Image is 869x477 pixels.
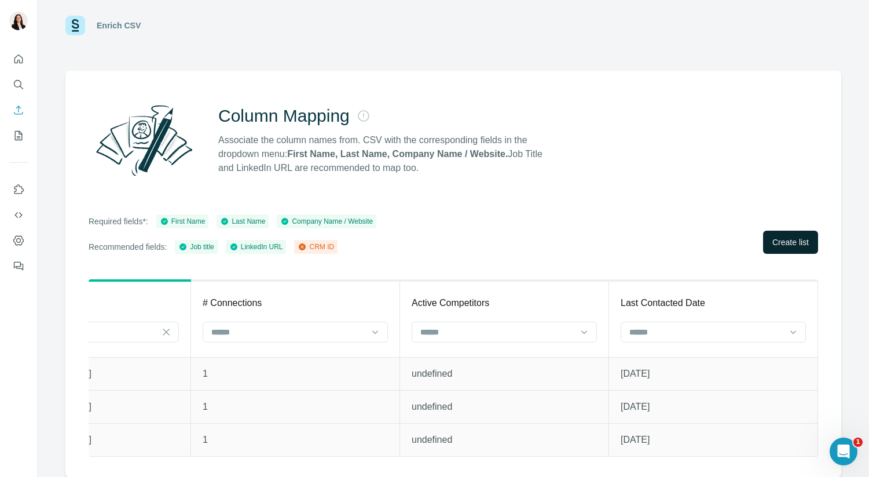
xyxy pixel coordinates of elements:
iframe: Intercom live chat [830,438,857,465]
p: Required fields*: [89,216,148,227]
div: Company Name / Website [280,216,373,227]
p: undefined [412,367,597,381]
img: Surfe Logo [65,16,85,35]
span: Create list [772,236,809,248]
p: # Connections [203,296,262,310]
p: [DATE] [621,367,806,381]
img: Surfe Illustration - Column Mapping [89,99,200,182]
p: undefined [412,433,597,447]
button: Dashboard [9,230,28,251]
p: undefined [412,400,597,414]
p: Active Competitors [412,296,489,310]
p: [DATE] [621,433,806,447]
button: Use Surfe on LinkedIn [9,179,28,200]
button: Create list [763,231,818,254]
p: 1 [203,400,388,414]
p: 1 [203,433,388,447]
div: First Name [160,216,206,227]
button: Quick start [9,49,28,70]
p: Last Contacted Date [621,296,705,310]
button: My lists [9,125,28,146]
div: CRM ID [298,242,334,252]
h2: Column Mapping [218,105,350,126]
button: Use Surfe API [9,205,28,225]
div: LinkedIn URL [229,242,283,252]
span: 1 [853,438,863,447]
div: Last Name [220,216,265,227]
p: Recommended fields: [89,241,167,253]
button: Search [9,74,28,95]
button: Feedback [9,256,28,276]
div: Enrich CSV [97,20,141,31]
p: 1 [203,367,388,381]
p: Associate the column names from. CSV with the corresponding fields in the dropdown menu: Job Titl... [218,133,553,175]
button: Enrich CSV [9,100,28,121]
img: Avatar [9,12,28,30]
p: [DATE] [621,400,806,414]
strong: First Name, Last Name, Company Name / Website. [287,149,508,159]
div: Job title [178,242,214,252]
